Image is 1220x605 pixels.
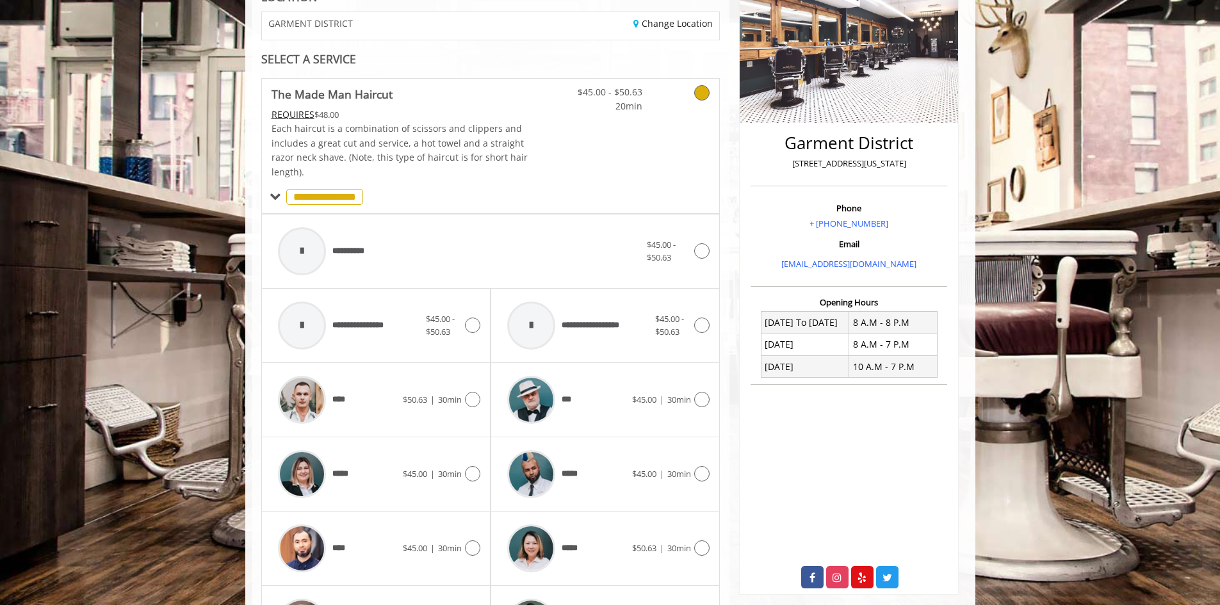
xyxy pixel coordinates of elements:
[403,542,427,554] span: $45.00
[660,468,664,480] span: |
[667,542,691,554] span: 30min
[754,204,944,213] h3: Phone
[632,468,656,480] span: $45.00
[438,468,462,480] span: 30min
[754,157,944,170] p: [STREET_ADDRESS][US_STATE]
[403,394,427,405] span: $50.63
[438,394,462,405] span: 30min
[567,85,642,99] span: $45.00 - $50.63
[667,468,691,480] span: 30min
[632,394,656,405] span: $45.00
[751,298,947,307] h3: Opening Hours
[667,394,691,405] span: 30min
[761,356,849,378] td: [DATE]
[761,334,849,355] td: [DATE]
[632,542,656,554] span: $50.63
[268,19,353,28] span: GARMENT DISTRICT
[761,312,849,334] td: [DATE] To [DATE]
[272,122,528,177] span: Each haircut is a combination of scissors and clippers and includes a great cut and service, a ho...
[438,542,462,554] span: 30min
[261,53,720,65] div: SELECT A SERVICE
[403,468,427,480] span: $45.00
[272,85,393,103] b: The Made Man Haircut
[754,239,944,248] h3: Email
[272,108,314,120] span: This service needs some Advance to be paid before we block your appointment
[781,258,916,270] a: [EMAIL_ADDRESS][DOMAIN_NAME]
[809,218,888,229] a: + [PHONE_NUMBER]
[567,99,642,113] span: 20min
[430,468,435,480] span: |
[272,108,529,122] div: $48.00
[655,313,684,338] span: $45.00 - $50.63
[430,542,435,554] span: |
[633,17,713,29] a: Change Location
[647,239,676,264] span: $45.00 - $50.63
[660,542,664,554] span: |
[849,334,938,355] td: 8 A.M - 7 P.M
[849,312,938,334] td: 8 A.M - 8 P.M
[754,134,944,152] h2: Garment District
[660,394,664,405] span: |
[430,394,435,405] span: |
[426,313,455,338] span: $45.00 - $50.63
[849,356,938,378] td: 10 A.M - 7 P.M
